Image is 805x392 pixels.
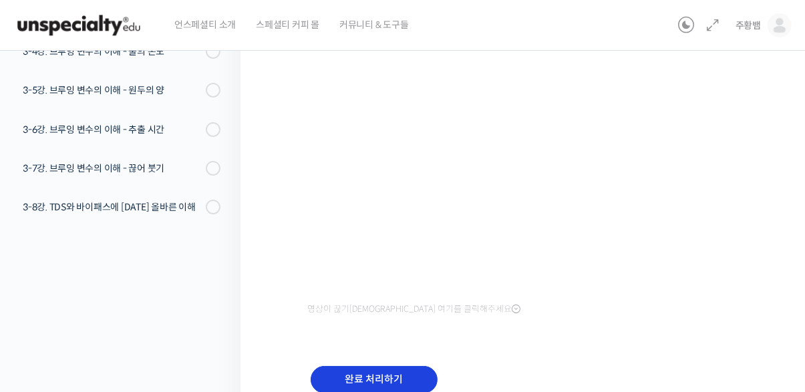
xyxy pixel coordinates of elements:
span: 대화 [122,302,138,313]
span: 영상이 끊기[DEMOGRAPHIC_DATA] 여기를 클릭해주세요 [307,304,520,315]
a: 대화 [88,281,172,315]
div: 3-5강. 브루잉 변수의 이해 - 원두의 양 [23,83,202,97]
a: 설정 [172,281,257,315]
span: 설정 [206,301,222,312]
span: 주황뱀 [736,19,761,31]
div: 3-4강. 브루잉 변수의 이해 - 물의 온도 [23,44,202,59]
div: 3-7강. 브루잉 변수의 이해 - 끊어 붓기 [23,161,202,176]
div: 3-8강. TDS와 바이패스에 [DATE] 올바른 이해 [23,200,202,214]
span: 홈 [42,301,50,312]
div: 3-6강. 브루잉 변수의 이해 - 추출 시간 [23,122,202,137]
a: 홈 [4,281,88,315]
